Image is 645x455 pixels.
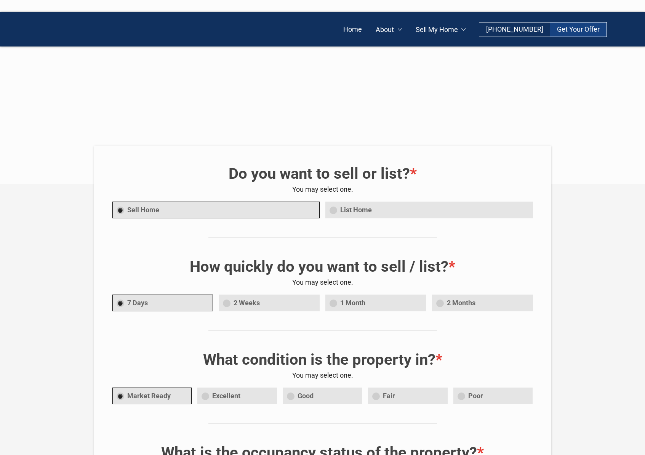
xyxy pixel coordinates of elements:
[550,22,607,37] a: Get Your Offer
[112,350,533,370] h2: What condition is the property in?
[369,22,409,37] a: About
[112,388,192,405] span: Market Ready
[336,22,369,37] a: Home
[112,277,533,288] p: You may select one.
[112,184,533,195] p: You may select one.
[325,295,426,312] span: 1 Month
[283,388,362,405] span: Good
[112,257,533,277] h2: How quickly do you want to sell / list?
[112,370,533,381] p: You may select one.
[197,388,277,405] span: Excellent
[368,388,448,405] span: Fair
[486,25,543,33] span: [PHONE_NUMBER]
[409,22,473,37] a: Sell My Home
[479,22,550,37] a: [PHONE_NUMBER]
[453,388,533,405] span: Poor
[112,295,213,312] span: 7 Days
[219,295,320,312] span: 2 Weeks
[112,202,320,219] span: Sell Home
[432,295,533,312] span: 2 Months
[112,164,533,184] h2: Do you want to sell or list?
[325,202,533,219] span: List Home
